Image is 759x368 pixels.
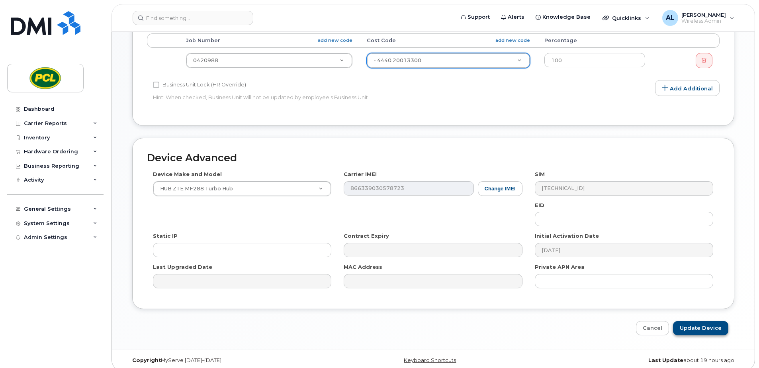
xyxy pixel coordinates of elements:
[495,9,530,25] a: Alerts
[657,10,740,26] div: Amanda Lucier
[193,57,218,63] span: 0420988
[179,33,360,48] th: Job Number
[344,170,377,178] label: Carrier IMEI
[536,357,740,364] div: about 19 hours ago
[153,182,331,196] a: HUB ZTE MF288 Turbo Hub
[612,15,641,21] span: Quicklinks
[455,9,495,25] a: Support
[495,37,530,44] a: add new code
[537,33,652,48] th: Percentage
[133,11,253,25] input: Find something...
[535,170,545,178] label: SIM
[126,357,331,364] div: MyServe [DATE]–[DATE]
[535,232,599,240] label: Initial Activation Date
[508,13,524,21] span: Alerts
[153,263,212,271] label: Last Upgraded Date
[535,263,585,271] label: Private APN Area
[468,13,490,21] span: Support
[153,232,178,240] label: Static IP
[153,170,222,178] label: Device Make and Model
[655,80,720,96] a: Add Additional
[681,18,726,24] span: Wireless Admin
[374,57,421,63] span: - 4440.20013300
[535,202,544,209] label: EID
[681,12,726,18] span: [PERSON_NAME]
[597,10,655,26] div: Quicklinks
[530,9,596,25] a: Knowledge Base
[132,357,161,363] strong: Copyright
[153,80,246,90] label: Business Unit Lock (HR Override)
[666,13,675,23] span: AL
[147,153,720,164] h2: Device Advanced
[367,53,529,68] a: - 4440.20013300
[404,357,456,363] a: Keyboard Shortcuts
[155,185,233,192] span: HUB ZTE MF288 Turbo Hub
[542,13,591,21] span: Knowledge Base
[344,263,382,271] label: MAC Address
[673,321,728,336] input: Update Device
[153,82,159,88] input: Business Unit Lock (HR Override)
[636,321,669,336] a: Cancel
[186,53,352,68] a: 0420988
[648,357,683,363] strong: Last Update
[318,37,352,44] a: add new code
[360,33,537,48] th: Cost Code
[478,181,522,196] button: Change IMEI
[153,94,522,101] p: Hint: When checked, Business Unit will not be updated by employee's Business Unit
[344,232,389,240] label: Contract Expiry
